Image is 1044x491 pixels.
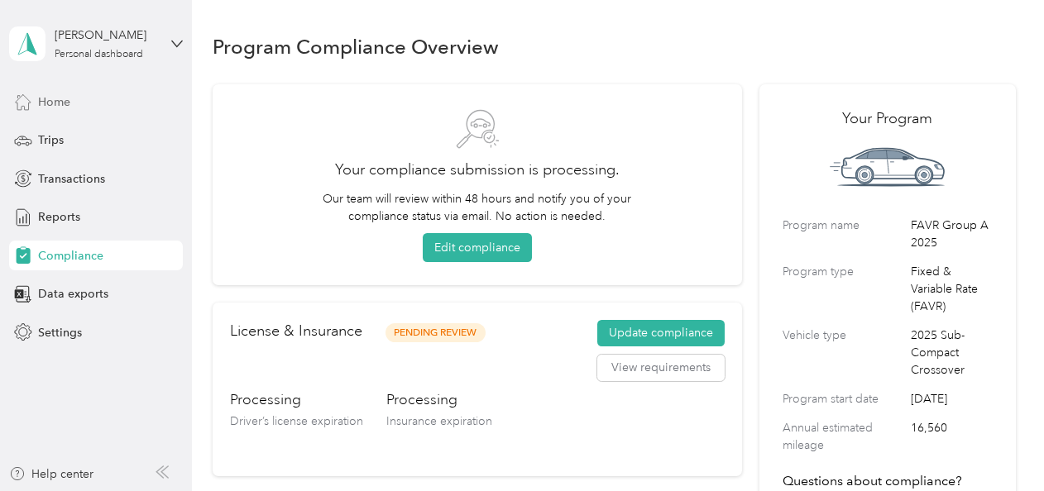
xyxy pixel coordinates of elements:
[597,355,725,381] button: View requirements
[38,324,82,341] span: Settings
[783,327,905,379] label: Vehicle type
[386,323,486,342] span: Pending Review
[911,390,993,408] span: [DATE]
[386,389,492,410] h3: Processing
[315,190,639,225] p: Our team will review within 48 hours and notify you of your compliance status via email. No actio...
[783,107,993,130] h2: Your Program
[783,263,905,315] label: Program type
[783,390,905,408] label: Program start date
[423,233,532,262] button: Edit compliance
[38,285,108,303] span: Data exports
[911,327,993,379] span: 2025 Sub-Compact Crossover
[55,50,143,60] div: Personal dashboard
[38,170,105,188] span: Transactions
[911,263,993,315] span: Fixed & Variable Rate (FAVR)
[783,419,905,454] label: Annual estimated mileage
[38,247,103,265] span: Compliance
[911,419,993,454] span: 16,560
[230,414,363,428] span: Driver’s license expiration
[236,159,719,181] h2: Your compliance submission is processing.
[38,93,70,111] span: Home
[951,398,1044,491] iframe: Everlance-gr Chat Button Frame
[213,38,499,55] h1: Program Compliance Overview
[9,465,93,483] button: Help center
[38,208,80,226] span: Reports
[783,471,993,491] h4: Questions about compliance?
[386,414,492,428] span: Insurance expiration
[911,217,993,251] span: FAVR Group A 2025
[230,389,363,410] h3: Processing
[783,217,905,251] label: Program name
[230,320,362,342] h2: License & Insurance
[55,26,158,44] div: [PERSON_NAME]
[597,320,725,346] button: Update compliance
[38,131,64,149] span: Trips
